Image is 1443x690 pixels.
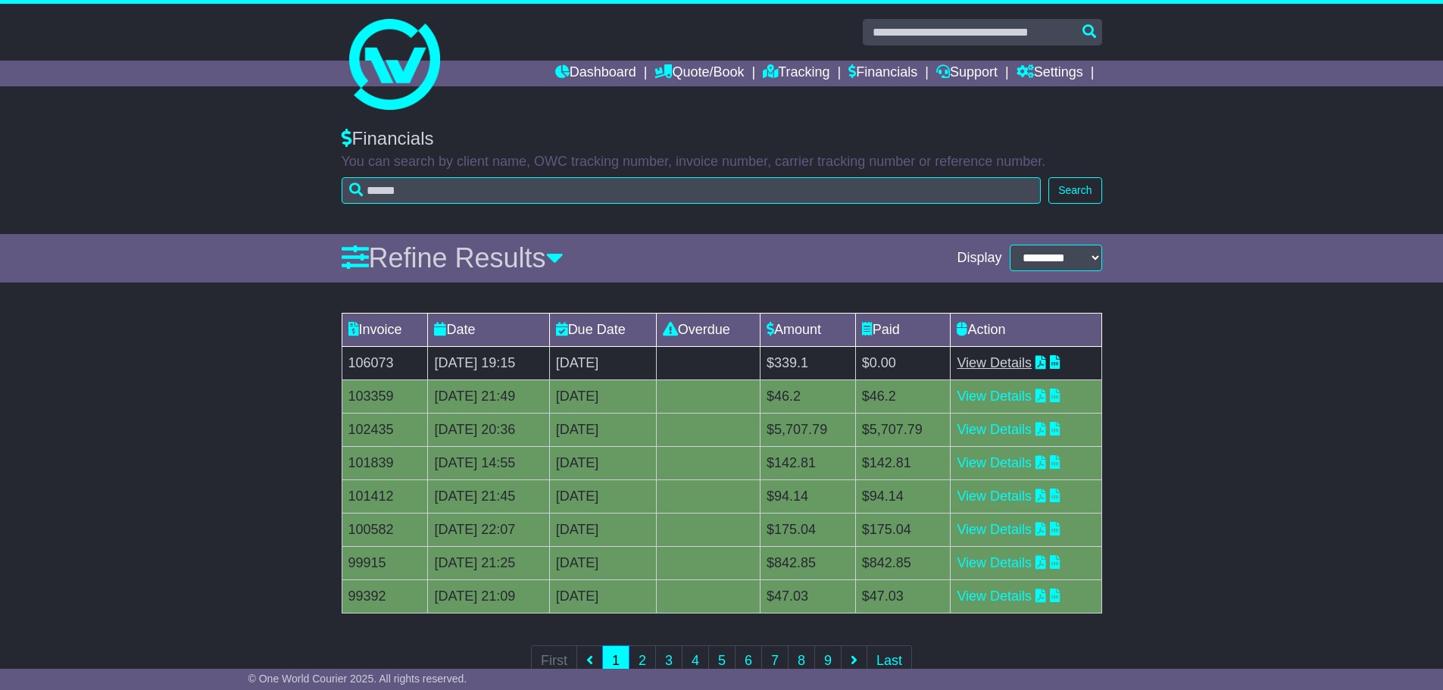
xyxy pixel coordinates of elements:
[761,546,856,579] td: $842.85
[342,128,1102,150] div: Financials
[549,413,656,446] td: [DATE]
[761,513,856,546] td: $175.04
[855,579,951,613] td: $47.03
[957,455,1032,470] a: View Details
[761,346,856,379] td: $339.1
[342,479,428,513] td: 101412
[654,61,744,86] a: Quote/Book
[549,579,656,613] td: [DATE]
[549,379,656,413] td: [DATE]
[342,579,428,613] td: 99392
[957,589,1032,604] a: View Details
[342,313,428,346] td: Invoice
[957,389,1032,404] a: View Details
[735,645,762,676] a: 6
[957,355,1032,370] a: View Details
[936,61,998,86] a: Support
[855,546,951,579] td: $842.85
[342,413,428,446] td: 102435
[342,154,1102,170] p: You can search by client name, OWC tracking number, invoice number, carrier tracking number or re...
[761,413,856,446] td: $5,707.79
[1048,177,1101,204] button: Search
[602,645,629,676] a: 1
[761,379,856,413] td: $46.2
[428,313,549,346] td: Date
[957,422,1032,437] a: View Details
[428,513,549,546] td: [DATE] 22:07
[848,61,917,86] a: Financials
[342,446,428,479] td: 101839
[957,250,1001,267] span: Display
[761,446,856,479] td: $142.81
[428,346,549,379] td: [DATE] 19:15
[555,61,636,86] a: Dashboard
[855,446,951,479] td: $142.81
[708,645,736,676] a: 5
[855,313,951,346] td: Paid
[342,346,428,379] td: 106073
[342,513,428,546] td: 100582
[855,513,951,546] td: $175.04
[763,61,829,86] a: Tracking
[428,413,549,446] td: [DATE] 20:36
[549,479,656,513] td: [DATE]
[549,446,656,479] td: [DATE]
[656,313,760,346] td: Overdue
[549,513,656,546] td: [DATE]
[428,579,549,613] td: [DATE] 21:09
[957,489,1032,504] a: View Details
[549,313,656,346] td: Due Date
[342,379,428,413] td: 103359
[549,346,656,379] td: [DATE]
[428,379,549,413] td: [DATE] 21:49
[788,645,815,676] a: 8
[428,446,549,479] td: [DATE] 14:55
[957,555,1032,570] a: View Details
[682,645,709,676] a: 4
[761,645,789,676] a: 7
[855,413,951,446] td: $5,707.79
[549,546,656,579] td: [DATE]
[342,546,428,579] td: 99915
[957,522,1032,537] a: View Details
[428,479,549,513] td: [DATE] 21:45
[655,645,682,676] a: 3
[867,645,912,676] a: Last
[629,645,656,676] a: 2
[855,346,951,379] td: $0.00
[761,579,856,613] td: $47.03
[855,479,951,513] td: $94.14
[855,379,951,413] td: $46.2
[342,242,564,273] a: Refine Results
[951,313,1101,346] td: Action
[761,479,856,513] td: $94.14
[814,645,842,676] a: 9
[428,546,549,579] td: [DATE] 21:25
[1017,61,1083,86] a: Settings
[761,313,856,346] td: Amount
[248,673,467,685] span: © One World Courier 2025. All rights reserved.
